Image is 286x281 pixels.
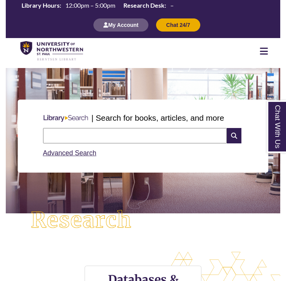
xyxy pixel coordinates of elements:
a: Chat 24/7 [156,22,200,28]
button: My Account [93,18,148,32]
button: Chat 24/7 [156,18,200,32]
span: – [170,2,174,9]
a: Hours Today [18,1,177,10]
a: My Account [93,22,148,28]
i: Search [227,128,241,143]
th: Library Hours: [18,1,62,10]
img: Research [20,199,143,242]
span: 12:00pm – 5:00pm [65,2,115,9]
p: | Search for books, articles, and more [91,112,224,124]
img: UNWSP Library Logo [20,41,83,61]
img: Libary Search [40,112,91,125]
th: Research Desk: [120,1,167,10]
a: Advanced Search [43,149,96,157]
